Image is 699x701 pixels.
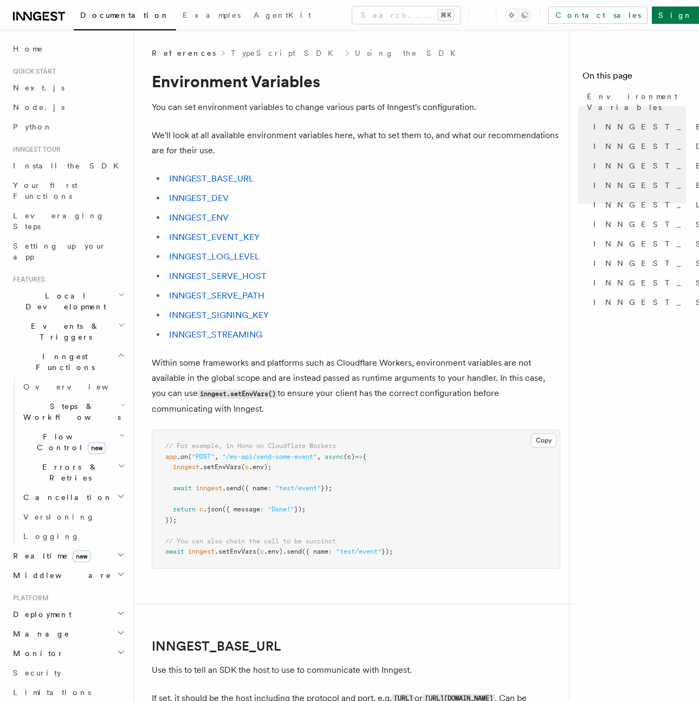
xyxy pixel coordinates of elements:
a: INNGEST_LOG_LEVEL [169,251,260,262]
span: Flow Control [19,431,119,453]
span: ({ name [302,548,328,555]
span: }); [165,516,177,524]
a: INNGEST_DEV [589,137,686,156]
span: (c) [344,453,355,460]
span: , [317,453,321,460]
a: INNGEST_LOG_LEVEL [589,195,686,215]
a: INNGEST_SIGNING_KEY_FALLBACK [589,273,686,293]
a: Home [9,39,127,59]
button: Manage [9,624,127,644]
p: Use this to tell an SDK the host to use to communicate with Inngest. [152,663,560,678]
span: { [363,453,366,460]
span: "Done!" [268,505,294,513]
a: Next.js [9,78,127,98]
a: Overview [19,377,127,397]
span: Your first Functions [13,181,77,200]
span: : [260,505,264,513]
span: Local Development [9,290,118,312]
a: Python [9,117,127,137]
span: ({ message [222,505,260,513]
span: : [328,548,332,555]
a: INNGEST_BASE_URL [589,117,686,137]
button: Copy [531,433,556,447]
a: INNGEST_ENV [589,156,686,176]
a: Environment Variables [582,87,686,117]
span: : [268,484,271,492]
span: Examples [183,11,241,20]
button: Deployment [9,605,127,624]
span: "test/event" [275,484,321,492]
span: Quick start [9,67,56,76]
div: Inngest Functions [9,377,127,546]
span: await [173,484,192,492]
span: Inngest tour [9,145,61,154]
span: // You can also chain the call to be succinct [165,537,336,545]
button: Flow Controlnew [19,427,127,457]
a: INNGEST_DEV [169,193,229,203]
button: Inngest Functions [9,347,127,377]
span: Node.js [13,103,64,112]
a: Documentation [74,3,176,30]
a: Examples [176,3,247,29]
button: Errors & Retries [19,457,127,488]
span: inngest [188,548,215,555]
span: ({ name [241,484,268,492]
code: inngest.setEnvVars() [198,390,277,399]
a: TypeScript SDK [231,48,340,59]
span: Features [9,275,45,284]
a: Install the SDK [9,156,127,176]
span: }); [294,505,306,513]
span: }); [321,484,332,492]
span: => [355,453,363,460]
span: .env) [264,548,283,555]
span: "test/event" [336,548,381,555]
a: Security [9,663,127,683]
a: Node.js [9,98,127,117]
a: INNGEST_BASE_URL [152,639,281,654]
span: Overview [23,382,135,391]
p: Within some frameworks and platforms such as Cloudflare Workers, environment variables are not av... [152,355,560,417]
span: return [173,505,196,513]
span: Monitor [9,648,64,659]
a: INNGEST_ENV [169,212,229,223]
span: app [165,453,177,460]
a: INNGEST_SIGNING_KEY [589,254,686,273]
button: Local Development [9,286,127,316]
span: Environment Variables [587,91,686,113]
span: ( [241,463,245,471]
button: Search...⌘K [352,7,460,24]
span: References [152,48,216,59]
a: INNGEST_BASE_URL [169,173,254,184]
h1: Environment Variables [152,72,560,91]
a: Contact sales [548,7,648,24]
span: c [199,505,203,513]
a: INNGEST_SERVE_PATH [169,290,264,301]
span: ( [188,453,192,460]
span: .setEnvVars [199,463,241,471]
span: Versioning [23,512,95,521]
p: You can set environment variables to change various parts of Inngest's configuration. [152,100,560,115]
span: inngest [173,463,199,471]
a: INNGEST_SERVE_HOST [169,271,267,281]
button: Steps & Workflows [19,397,127,427]
a: INNGEST_EVENT_KEY [589,176,686,195]
a: INNGEST_SIGNING_KEY [169,310,269,320]
span: Manage [9,628,70,639]
span: Middleware [9,570,112,581]
span: c [245,463,249,471]
a: Setting up your app [9,236,127,267]
span: Deployment [9,609,72,620]
a: Your first Functions [9,176,127,206]
h4: On this page [582,69,686,87]
span: Leveraging Steps [13,211,105,231]
span: Security [13,668,61,677]
p: We'll look at all available environment variables here, what to set them to, and what our recomme... [152,128,560,158]
span: Limitations [13,688,91,697]
a: Versioning [19,507,127,527]
a: INNGEST_SERVE_HOST [589,215,686,234]
button: Cancellation [19,488,127,507]
a: INNGEST_SERVE_PATH [589,234,686,254]
a: AgentKit [247,3,318,29]
button: Middleware [9,566,127,585]
a: INNGEST_EVENT_KEY [169,232,260,242]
